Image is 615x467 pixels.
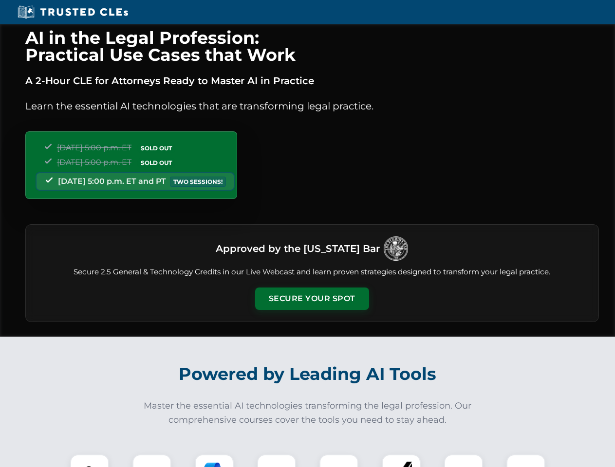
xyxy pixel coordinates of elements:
p: Master the essential AI technologies transforming the legal profession. Our comprehensive courses... [137,399,478,427]
p: Learn the essential AI technologies that are transforming legal practice. [25,98,599,114]
span: SOLD OUT [137,143,175,153]
h1: AI in the Legal Profession: Practical Use Cases that Work [25,29,599,63]
img: Logo [384,236,408,261]
p: A 2-Hour CLE for Attorneys Ready to Master AI in Practice [25,73,599,89]
button: Secure Your Spot [255,287,369,310]
h2: Powered by Leading AI Tools [38,357,578,391]
span: [DATE] 5:00 p.m. ET [57,158,131,167]
span: [DATE] 5:00 p.m. ET [57,143,131,152]
img: Trusted CLEs [15,5,131,19]
h3: Approved by the [US_STATE] Bar [216,240,380,257]
span: SOLD OUT [137,158,175,168]
p: Secure 2.5 General & Technology Credits in our Live Webcast and learn proven strategies designed ... [37,267,587,278]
